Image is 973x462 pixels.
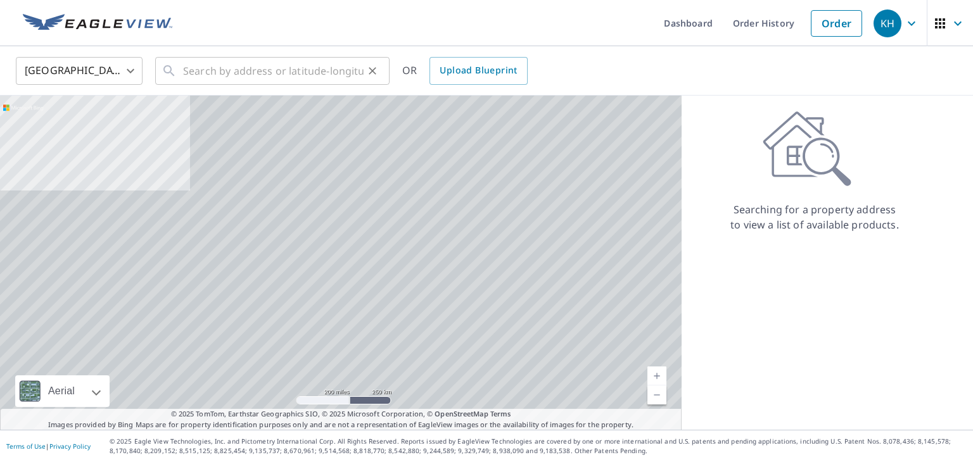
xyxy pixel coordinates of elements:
[429,57,527,85] a: Upload Blueprint
[15,375,110,407] div: Aerial
[440,63,517,78] span: Upload Blueprint
[6,442,46,451] a: Terms of Use
[171,409,511,420] span: © 2025 TomTom, Earthstar Geographics SIO, © 2025 Microsoft Corporation, ©
[811,10,862,37] a: Order
[490,409,511,418] a: Terms
[435,409,488,418] a: OpenStreetMap
[647,385,666,404] a: Current Level 5, Zoom Out
[730,202,900,232] p: Searching for a property address to view a list of available products.
[402,57,528,85] div: OR
[647,366,666,385] a: Current Level 5, Zoom In
[44,375,79,407] div: Aerial
[874,9,901,37] div: KH
[23,14,172,33] img: EV Logo
[49,442,91,451] a: Privacy Policy
[183,53,364,89] input: Search by address or latitude-longitude
[364,62,381,80] button: Clear
[6,442,91,450] p: |
[110,437,967,456] p: © 2025 Eagle View Technologies, Inc. and Pictometry International Corp. All Rights Reserved. Repo...
[16,53,143,89] div: [GEOGRAPHIC_DATA]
